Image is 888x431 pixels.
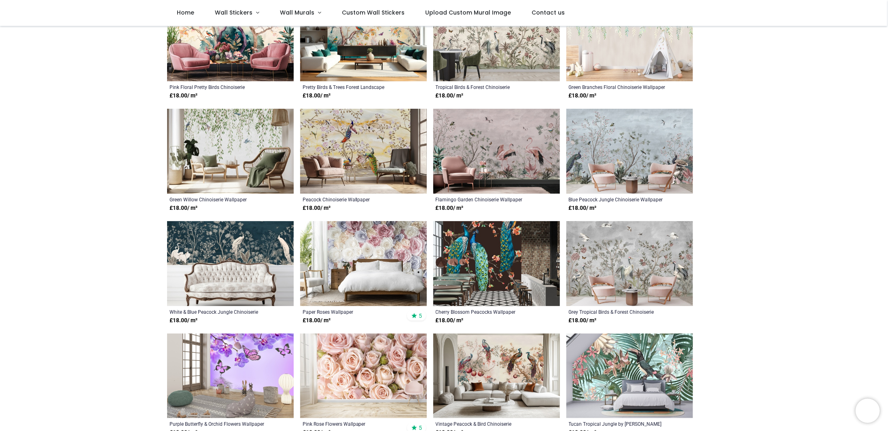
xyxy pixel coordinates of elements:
strong: £ 18.00 / m² [436,204,464,212]
a: Flamingo Garden Chinoiserie Wallpaper [436,196,533,203]
img: Green Willow Chinoiserie Wall Mural Wallpaper [167,109,294,194]
span: Wall Murals [280,8,314,17]
img: White & Blue Peacock Jungle Chinoiserie Wall Mural Wallpaper [167,221,294,306]
a: Tucan Tropical Jungle by [PERSON_NAME] [569,420,666,427]
strong: £ 18.00 / m² [170,92,197,100]
a: Peacock Chinoiserie Wallpaper [303,196,400,203]
a: Green Branches Floral Chinoiserie Wallpaper [569,84,666,90]
span: Home [177,8,194,17]
a: Pink Rose Flowers Wallpaper [303,420,400,427]
span: Wall Stickers [215,8,252,17]
strong: £ 18.00 / m² [303,92,331,100]
a: Tropical Birds & Forest Chinoiserie Wallpaper [436,84,533,90]
span: Contact us [532,8,565,17]
strong: £ 18.00 / m² [569,204,597,212]
img: Tucan Tropical Jungle Wall Mural by Uta Naumann [566,334,693,418]
a: White & Blue Peacock Jungle Chinoiserie Wallpaper [170,308,267,315]
strong: £ 18.00 / m² [436,92,464,100]
img: Purple Butterfly & Orchid Flowers Wall Mural Wallpaper [167,334,294,418]
strong: £ 18.00 / m² [170,204,197,212]
span: 5 [419,312,422,319]
img: Flamingo Garden Chinoiserie Wall Mural Wallpaper [433,109,560,194]
img: Peacock Chinoiserie Wall Mural Wallpaper [300,109,427,194]
img: Cherry Blossom Peacocks Wall Mural Wallpaper [433,221,560,306]
iframe: Brevo live chat [856,399,880,423]
strong: £ 18.00 / m² [569,317,597,325]
img: Grey Tropical Birds & Forest Chinoiserie Wall Mural Wallpaper [566,221,693,306]
a: Green Willow Chinoiserie Wallpaper [170,196,267,203]
strong: £ 18.00 / m² [303,204,331,212]
strong: £ 18.00 / m² [569,92,597,100]
a: Paper Roses Wallpaper [303,308,400,315]
a: Blue Peacock Jungle Chinoiserie Wallpaper [569,196,666,203]
img: Pink Rose Flowers Wall Mural Wallpaper [300,334,427,418]
strong: £ 18.00 / m² [303,317,331,325]
strong: £ 18.00 / m² [436,317,464,325]
img: Paper Roses Wall Mural Wallpaper [300,221,427,306]
img: Blue Peacock Jungle Chinoiserie Wall Mural Wallpaper [566,109,693,194]
img: Vintage Peacock & Bird Chinoiserie Wall Mural Wallpaper [433,334,560,418]
strong: £ 18.00 / m² [170,317,197,325]
a: Purple Butterfly & Orchid Flowers Wallpaper [170,420,267,427]
a: Pink Floral Pretty Birds Chinoiserie Wallpaper [170,84,267,90]
span: Upload Custom Mural Image [425,8,511,17]
a: Pretty Birds & Trees Forest Landscape Chinoiserie Wallpaper [303,84,400,90]
a: Grey Tropical Birds & Forest Chinoiserie Wallpaper [569,308,666,315]
a: Vintage Peacock & Bird Chinoiserie Wallpaper [436,420,533,427]
a: Cherry Blossom Peacocks Wallpaper [436,308,533,315]
span: Custom Wall Stickers [342,8,405,17]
